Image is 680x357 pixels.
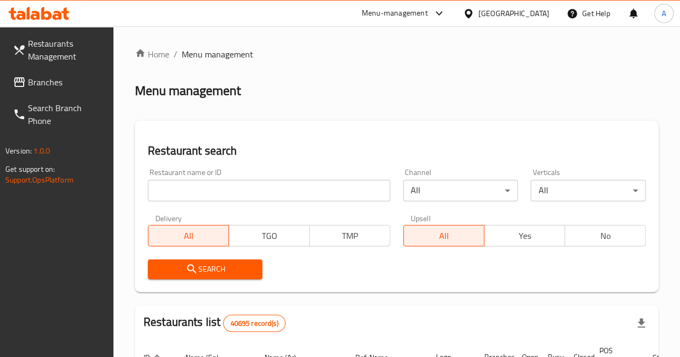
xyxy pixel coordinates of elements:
button: Yes [484,225,565,246]
div: Export file [628,310,654,336]
span: All [408,228,480,244]
span: Get support on: [5,162,55,176]
span: Search [156,263,254,276]
h2: Menu management [135,82,241,99]
div: All [403,180,518,201]
a: Search Branch Phone [4,95,113,134]
span: Restaurants Management [28,37,105,63]
span: Search Branch Phone [28,101,105,127]
label: Upsell [411,214,431,222]
nav: breadcrumb [135,48,658,61]
button: No [564,225,646,246]
span: All [153,228,225,244]
span: Yes [489,228,561,244]
h2: Restaurant search [148,143,646,159]
a: Support.OpsPlatform [5,173,74,187]
input: Search for restaurant name or ID.. [148,180,390,201]
button: All [148,225,229,246]
a: Branches [4,69,113,95]
button: TGO [228,225,310,246]
a: Home [135,48,169,61]
label: Delivery [155,214,182,222]
span: A [662,8,666,19]
button: Search [148,259,263,279]
div: [GEOGRAPHIC_DATA] [478,8,549,19]
button: All [403,225,484,246]
span: No [569,228,641,244]
span: Menu management [182,48,253,61]
a: Restaurants Management [4,31,113,69]
h2: Restaurants list [144,314,285,332]
span: TMP [314,228,386,244]
button: TMP [309,225,390,246]
span: Branches [28,76,105,89]
span: 1.0.0 [33,144,50,158]
span: 40695 record(s) [224,318,284,329]
span: TGO [233,228,305,244]
div: Total records count [223,315,285,332]
div: Menu-management [362,7,428,20]
div: All [531,180,646,201]
span: Version: [5,144,32,158]
li: / [174,48,177,61]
